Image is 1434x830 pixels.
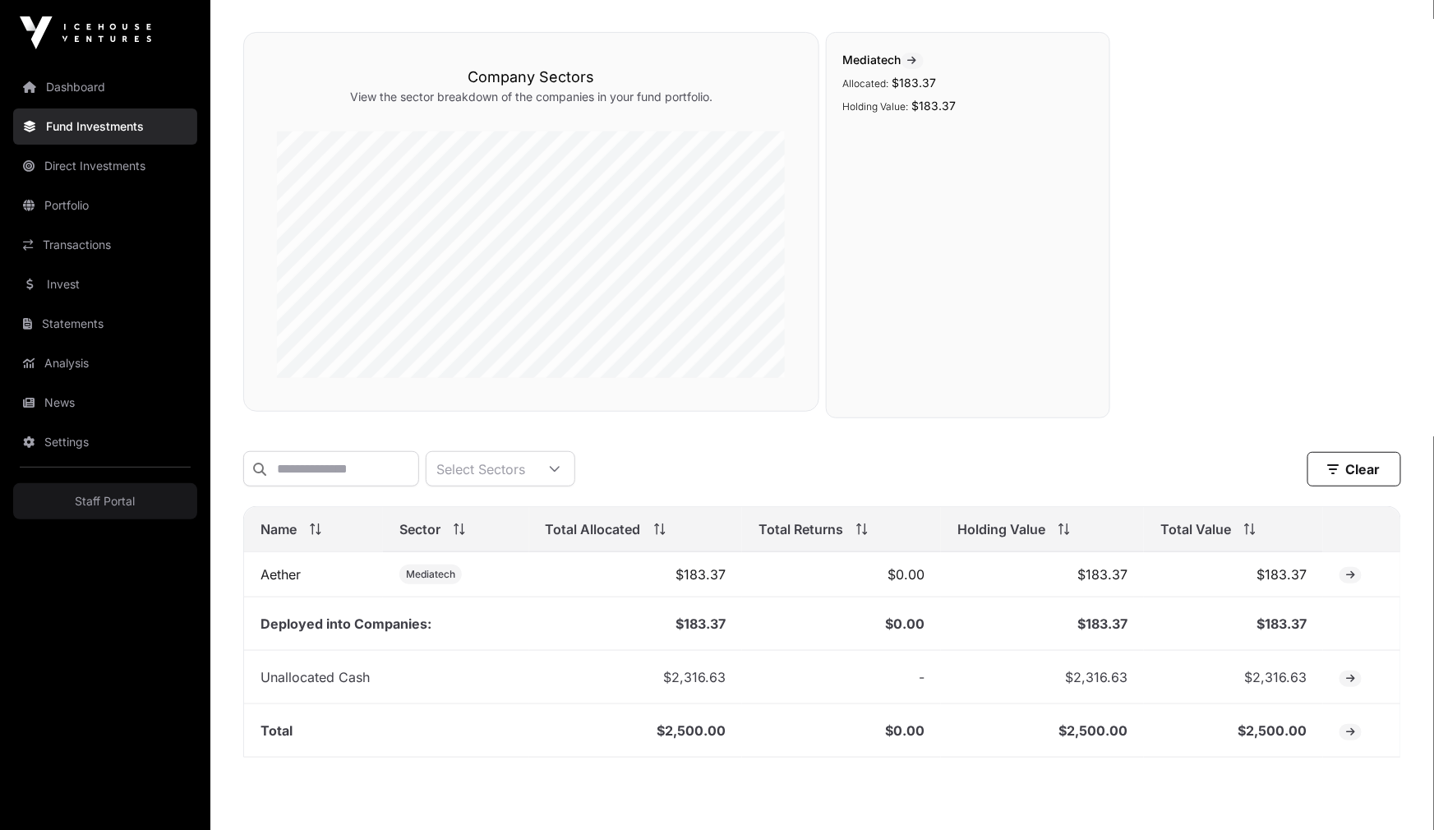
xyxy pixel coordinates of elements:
a: Settings [13,424,197,460]
div: Select Sectors [427,452,535,486]
td: $2,500.00 [1144,704,1323,758]
iframe: Chat Widget [1352,751,1434,830]
td: $183.37 [1144,552,1323,597]
a: News [13,385,197,421]
td: $183.37 [941,552,1144,597]
span: Sector [399,519,440,539]
a: Dashboard [13,69,197,105]
span: Total Returns [758,519,843,539]
a: Analysis [13,345,197,381]
td: $183.37 [529,597,743,651]
span: Total Allocated [546,519,641,539]
span: $183.37 [912,99,957,113]
a: Statements [13,306,197,342]
td: $183.37 [1144,597,1323,651]
span: $2,316.63 [1244,669,1307,685]
td: $0.00 [742,552,941,597]
a: Invest [13,266,197,302]
td: $2,500.00 [941,704,1144,758]
span: Mediatech [406,568,455,581]
span: Allocated: [843,77,889,90]
img: Icehouse Ventures Logo [20,16,151,49]
td: $183.37 [941,597,1144,651]
span: $2,316.63 [1065,669,1127,685]
td: $0.00 [742,704,941,758]
td: Total [244,704,529,758]
p: View the sector breakdown of the companies in your fund portfolio. [277,89,786,105]
a: Transactions [13,227,197,263]
button: Clear [1307,452,1401,486]
span: $183.37 [892,76,937,90]
td: $0.00 [742,597,941,651]
a: Staff Portal [13,483,197,519]
a: Direct Investments [13,148,197,184]
td: $183.37 [529,552,743,597]
span: $2,316.63 [663,669,726,685]
h3: Company Sectors [277,66,786,89]
a: Portfolio [13,187,197,224]
span: Holding Value [957,519,1045,539]
span: Unallocated Cash [261,669,370,685]
span: Name [261,519,297,539]
span: - [919,669,924,685]
span: Mediatech [843,53,924,67]
a: Aether [261,566,301,583]
td: Deployed into Companies: [244,597,529,651]
a: Fund Investments [13,108,197,145]
span: Holding Value: [843,100,909,113]
td: $2,500.00 [529,704,743,758]
span: Total Value [1160,519,1231,539]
